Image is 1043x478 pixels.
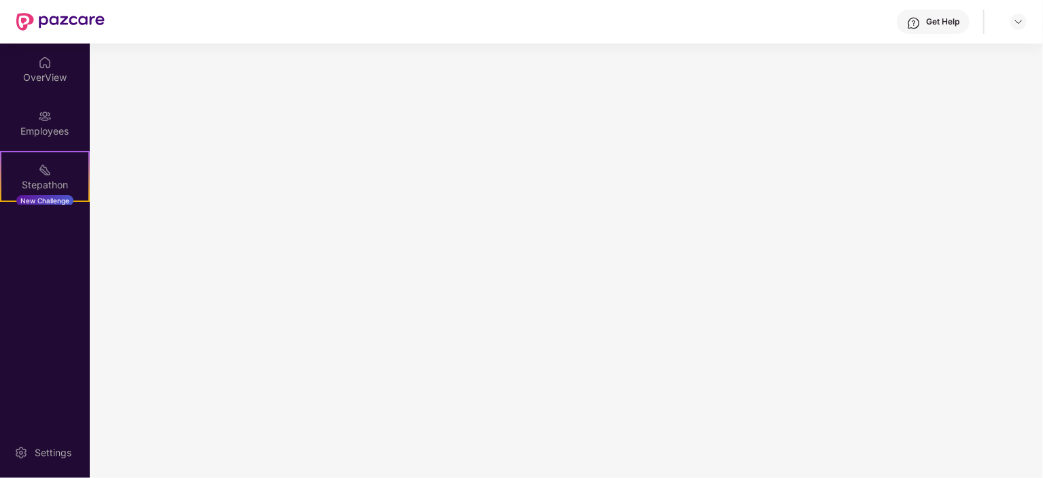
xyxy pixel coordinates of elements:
[907,16,921,30] img: svg+xml;base64,PHN2ZyBpZD0iSGVscC0zMngzMiIgeG1sbnM9Imh0dHA6Ly93d3cudzMub3JnLzIwMDAvc3ZnIiB3aWR0aD...
[38,163,52,177] img: svg+xml;base64,PHN2ZyB4bWxucz0iaHR0cDovL3d3dy53My5vcmcvMjAwMC9zdmciIHdpZHRoPSIyMSIgaGVpZ2h0PSIyMC...
[38,109,52,123] img: svg+xml;base64,PHN2ZyBpZD0iRW1wbG95ZWVzIiB4bWxucz0iaHR0cDovL3d3dy53My5vcmcvMjAwMC9zdmciIHdpZHRoPS...
[16,195,73,206] div: New Challenge
[16,13,105,31] img: New Pazcare Logo
[1013,16,1024,27] img: svg+xml;base64,PHN2ZyBpZD0iRHJvcGRvd24tMzJ4MzIiIHhtbG5zPSJodHRwOi8vd3d3LnczLm9yZy8yMDAwL3N2ZyIgd2...
[1,178,88,192] div: Stepathon
[38,56,52,69] img: svg+xml;base64,PHN2ZyBpZD0iSG9tZSIgeG1sbnM9Imh0dHA6Ly93d3cudzMub3JnLzIwMDAvc3ZnIiB3aWR0aD0iMjAiIG...
[31,446,75,460] div: Settings
[14,446,28,460] img: svg+xml;base64,PHN2ZyBpZD0iU2V0dGluZy0yMHgyMCIgeG1sbnM9Imh0dHA6Ly93d3cudzMub3JnLzIwMDAvc3ZnIiB3aW...
[926,16,959,27] div: Get Help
